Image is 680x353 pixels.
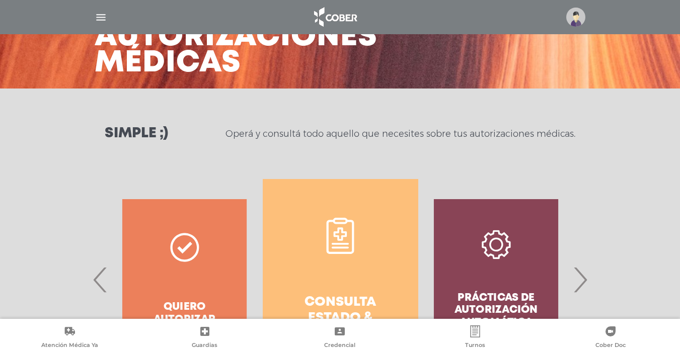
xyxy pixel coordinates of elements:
a: Atención Médica Ya [2,325,137,351]
span: Turnos [465,341,485,350]
span: Guardias [192,341,217,350]
h3: Autorizaciones médicas [95,24,377,76]
img: logo_cober_home-white.png [309,5,361,29]
a: Guardias [137,325,273,351]
span: Previous [91,252,110,307]
span: Credencial [324,341,355,350]
span: Atención Médica Ya [41,341,98,350]
span: Next [570,252,590,307]
img: profile-placeholder.svg [566,8,585,27]
h3: Simple ;) [105,127,168,141]
a: Credencial [272,325,408,351]
span: Cober Doc [595,341,626,350]
a: Cober Doc [543,325,678,351]
p: Operá y consultá todo aquello que necesites sobre tus autorizaciones médicas. [225,128,575,140]
a: Turnos [408,325,543,351]
h4: Consulta estado & historial [281,295,400,342]
img: Cober_menu-lines-white.svg [95,11,107,24]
